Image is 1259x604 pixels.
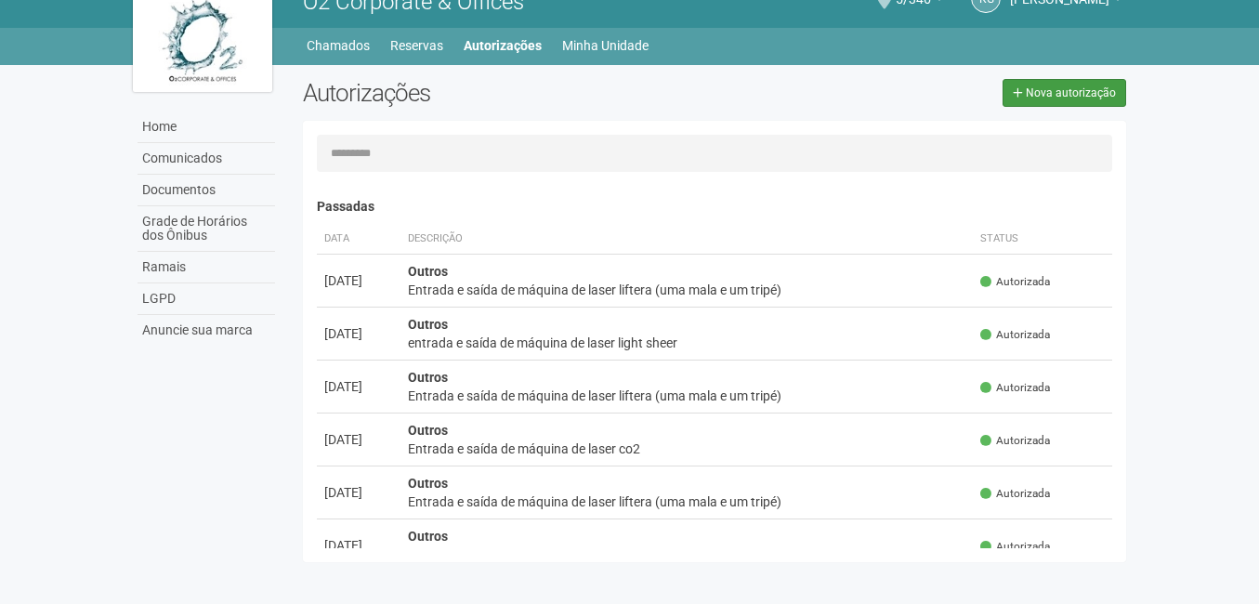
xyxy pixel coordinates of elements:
strong: Outros [408,423,448,438]
a: Ramais [138,252,275,283]
a: Grade de Horários dos Ônibus [138,206,275,252]
span: Autorizada [980,486,1050,502]
a: Home [138,112,275,143]
div: [DATE] [324,536,393,555]
a: Chamados [307,33,370,59]
th: Data [317,224,400,255]
div: [DATE] [324,377,393,396]
span: Autorizada [980,539,1050,555]
a: Nova autorização [1003,79,1126,107]
h2: Autorizações [303,79,701,107]
th: Status [973,224,1112,255]
h4: Passadas [317,200,1113,214]
span: Nova autorização [1026,86,1116,99]
div: Entrada e saída de máquina de laser co2 [408,440,966,458]
strong: Outros [408,370,448,385]
div: Entrada e saída de máquina de laser liftera (uma mala e um tripé) [408,387,966,405]
a: Documentos [138,175,275,206]
div: Entrada e saída de máquina de laser liftera (uma mala e um tripé) [408,545,966,564]
strong: Outros [408,476,448,491]
div: entrada e saída de máquina de laser light sheer [408,334,966,352]
div: [DATE] [324,324,393,343]
div: [DATE] [324,271,393,290]
th: Descrição [400,224,974,255]
a: Anuncie sua marca [138,315,275,346]
div: Entrada e saída de máquina de laser liftera (uma mala e um tripé) [408,492,966,511]
a: Minha Unidade [562,33,649,59]
a: LGPD [138,283,275,315]
div: [DATE] [324,430,393,449]
div: Entrada e saída de máquina de laser liftera (uma mala e um tripé) [408,281,966,299]
strong: Outros [408,529,448,544]
strong: Outros [408,264,448,279]
a: Reservas [390,33,443,59]
a: Comunicados [138,143,275,175]
span: Autorizada [980,433,1050,449]
span: Autorizada [980,274,1050,290]
span: Autorizada [980,380,1050,396]
div: [DATE] [324,483,393,502]
strong: Outros [408,317,448,332]
a: Autorizações [464,33,542,59]
span: Autorizada [980,327,1050,343]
